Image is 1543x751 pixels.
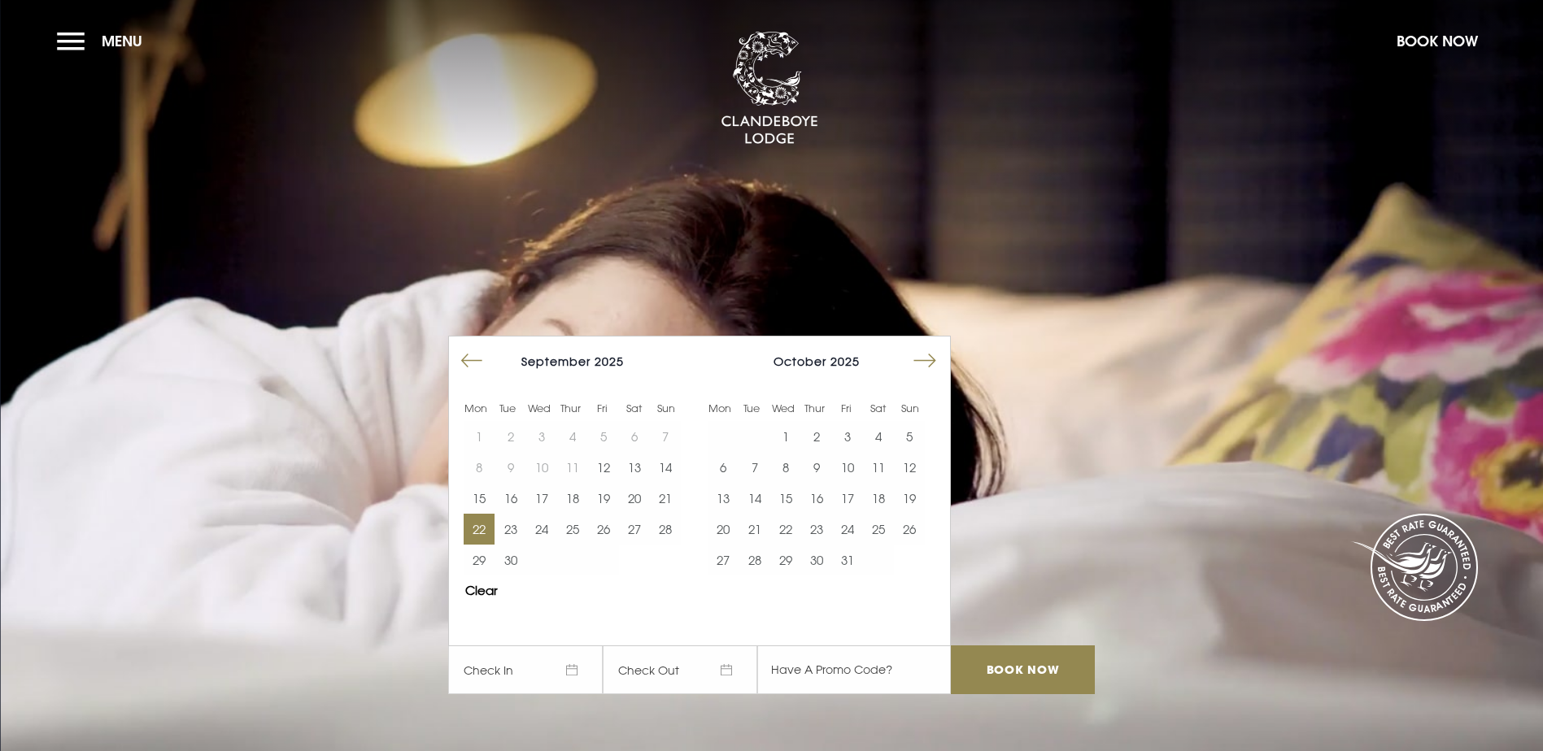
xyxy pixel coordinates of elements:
button: 22 [770,514,801,545]
button: 14 [650,452,681,483]
button: 24 [526,514,557,545]
td: Choose Wednesday, October 29, 2025 as your start date. [770,545,801,575]
button: 4 [863,421,894,452]
span: October [774,354,826,368]
td: Choose Saturday, September 27, 2025 as your start date. [619,514,650,545]
td: Choose Monday, October 13, 2025 as your start date. [708,483,739,514]
td: Choose Wednesday, October 1, 2025 as your start date. [770,421,801,452]
button: Menu [57,24,150,59]
td: Choose Tuesday, October 14, 2025 as your start date. [739,483,769,514]
td: Choose Saturday, October 18, 2025 as your start date. [863,483,894,514]
td: Choose Tuesday, October 7, 2025 as your start date. [739,452,769,483]
td: Choose Thursday, October 2, 2025 as your start date. [801,421,832,452]
button: 15 [770,483,801,514]
button: 20 [619,483,650,514]
span: 2025 [595,354,624,368]
td: Choose Saturday, September 13, 2025 as your start date. [619,452,650,483]
td: Choose Tuesday, September 23, 2025 as your start date. [495,514,525,545]
td: Choose Thursday, October 9, 2025 as your start date. [801,452,832,483]
td: Choose Monday, October 20, 2025 as your start date. [708,514,739,545]
td: Choose Thursday, September 25, 2025 as your start date. [557,514,588,545]
span: 2025 [830,354,860,368]
td: Choose Friday, October 3, 2025 as your start date. [832,421,863,452]
td: Choose Monday, October 27, 2025 as your start date. [708,545,739,575]
button: 16 [801,483,832,514]
td: Choose Wednesday, October 22, 2025 as your start date. [770,514,801,545]
td: Choose Saturday, September 20, 2025 as your start date. [619,483,650,514]
button: 6 [708,452,739,483]
button: 28 [650,514,681,545]
button: 29 [770,545,801,575]
td: Choose Sunday, October 12, 2025 as your start date. [894,452,925,483]
td: Choose Wednesday, September 24, 2025 as your start date. [526,514,557,545]
button: 13 [619,452,650,483]
button: 28 [739,545,769,575]
button: 31 [832,545,863,575]
td: Choose Thursday, October 23, 2025 as your start date. [801,514,832,545]
td: Choose Sunday, October 5, 2025 as your start date. [894,421,925,452]
td: Choose Monday, September 29, 2025 as your start date. [464,545,495,575]
button: 16 [495,483,525,514]
td: Choose Sunday, October 19, 2025 as your start date. [894,483,925,514]
button: 21 [739,514,769,545]
button: 12 [894,452,925,483]
button: 23 [495,514,525,545]
button: 7 [739,452,769,483]
button: 1 [770,421,801,452]
button: 2 [801,421,832,452]
button: 25 [863,514,894,545]
td: Choose Thursday, September 18, 2025 as your start date. [557,483,588,514]
td: Choose Friday, October 10, 2025 as your start date. [832,452,863,483]
button: 22 [464,514,495,545]
td: Choose Wednesday, September 17, 2025 as your start date. [526,483,557,514]
button: 13 [708,483,739,514]
span: Check In [448,645,603,694]
button: 9 [801,452,832,483]
td: Choose Monday, September 22, 2025 as your start date. [464,514,495,545]
td: Choose Saturday, October 25, 2025 as your start date. [863,514,894,545]
td: Choose Saturday, October 4, 2025 as your start date. [863,421,894,452]
button: 26 [894,514,925,545]
img: Clandeboye Lodge [721,32,818,145]
td: Choose Thursday, October 16, 2025 as your start date. [801,483,832,514]
td: Choose Friday, September 12, 2025 as your start date. [588,452,619,483]
button: 30 [495,545,525,575]
span: Check Out [603,645,757,694]
button: 18 [557,483,588,514]
button: 30 [801,545,832,575]
td: Choose Sunday, October 26, 2025 as your start date. [894,514,925,545]
button: 27 [708,545,739,575]
td: Choose Tuesday, September 16, 2025 as your start date. [495,483,525,514]
button: 17 [832,483,863,514]
button: Move forward to switch to the next month. [909,345,940,376]
td: Choose Wednesday, October 15, 2025 as your start date. [770,483,801,514]
td: Choose Friday, October 24, 2025 as your start date. [832,514,863,545]
button: 27 [619,514,650,545]
button: 10 [832,452,863,483]
input: Have A Promo Code? [757,645,951,694]
button: 20 [708,514,739,545]
td: Choose Tuesday, September 30, 2025 as your start date. [495,545,525,575]
input: Book Now [951,645,1094,694]
button: 3 [832,421,863,452]
button: 24 [832,514,863,545]
button: 5 [894,421,925,452]
button: 29 [464,545,495,575]
button: 19 [894,483,925,514]
td: Choose Tuesday, October 21, 2025 as your start date. [739,514,769,545]
button: 25 [557,514,588,545]
td: Choose Monday, October 6, 2025 as your start date. [708,452,739,483]
td: Choose Tuesday, October 28, 2025 as your start date. [739,545,769,575]
td: Choose Sunday, September 14, 2025 as your start date. [650,452,681,483]
button: 15 [464,483,495,514]
button: 21 [650,483,681,514]
button: 11 [863,452,894,483]
button: 19 [588,483,619,514]
span: Menu [102,32,142,50]
button: 14 [739,483,769,514]
button: Move backward to switch to the previous month. [456,345,487,376]
td: Choose Monday, September 15, 2025 as your start date. [464,483,495,514]
button: Clear [465,584,498,597]
td: Choose Friday, October 17, 2025 as your start date. [832,483,863,514]
td: Choose Wednesday, October 8, 2025 as your start date. [770,452,801,483]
